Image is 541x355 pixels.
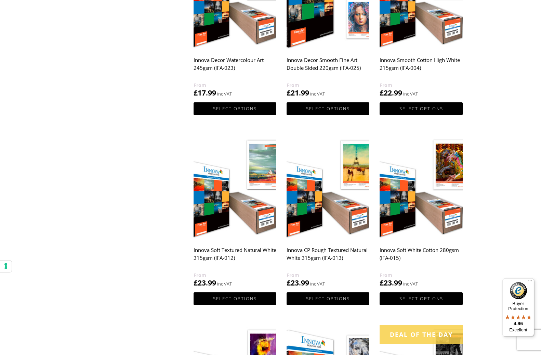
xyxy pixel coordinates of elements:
bdi: 22.99 [380,88,402,98]
h2: Innova Decor Watercolour Art 245gsm (IFA-023) [194,54,276,81]
button: Menu [526,278,534,287]
a: Innova CP Rough Textured Natural White 315gsm (IFA-013) £23.99 [287,136,369,288]
span: £ [380,88,384,98]
a: Innova Soft Textured Natural White 315gsm (IFA-012) £23.99 [194,136,276,288]
a: Select options for “Innova Soft Textured Natural White 315gsm (IFA-012)” [194,292,276,305]
span: 4.96 [514,321,523,326]
a: Select options for “Innova CP Rough Textured Natural White 315gsm (IFA-013)” [287,292,369,305]
img: Innova CP Rough Textured Natural White 315gsm (IFA-013) [287,136,369,239]
p: Buyer Protection [502,301,534,311]
bdi: 17.99 [194,88,216,98]
a: Select options for “Innova Decor Watercolour Art 245gsm (IFA-023)” [194,102,276,115]
a: Select options for “Innova Soft White Cotton 280gsm (IFA-015)” [380,292,462,305]
a: Select options for “Innova Decor Smooth Fine Art Double Sided 220gsm (IFA-025)” [287,102,369,115]
div: Deal of the day [380,325,462,344]
h2: Innova Smooth Cotton High White 215gsm (IFA-004) [380,54,462,81]
span: £ [194,88,198,98]
a: Innova Soft White Cotton 280gsm (IFA-015) £23.99 [380,136,462,288]
bdi: 23.99 [194,278,216,288]
h2: Innova Soft White Cotton 280gsm (IFA-015) [380,244,462,271]
img: Innova Soft White Cotton 280gsm (IFA-015) [380,136,462,239]
bdi: 23.99 [380,278,402,288]
h2: Innova Soft Textured Natural White 315gsm (IFA-012) [194,244,276,271]
img: Innova Soft Textured Natural White 315gsm (IFA-012) [194,136,276,239]
bdi: 21.99 [287,88,309,98]
span: £ [194,278,198,288]
h2: Innova Decor Smooth Fine Art Double Sided 220gsm (IFA-025) [287,54,369,81]
a: Select options for “Innova Smooth Cotton High White 215gsm (IFA-004)” [380,102,462,115]
h2: Innova CP Rough Textured Natural White 315gsm (IFA-013) [287,244,369,271]
span: £ [380,278,384,288]
span: £ [287,88,291,98]
span: £ [287,278,291,288]
img: Trusted Shops Trustmark [510,282,527,299]
button: Trusted Shops TrustmarkBuyer Protection4.96Excellent [502,278,534,337]
p: Excellent [502,327,534,333]
bdi: 23.99 [287,278,309,288]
